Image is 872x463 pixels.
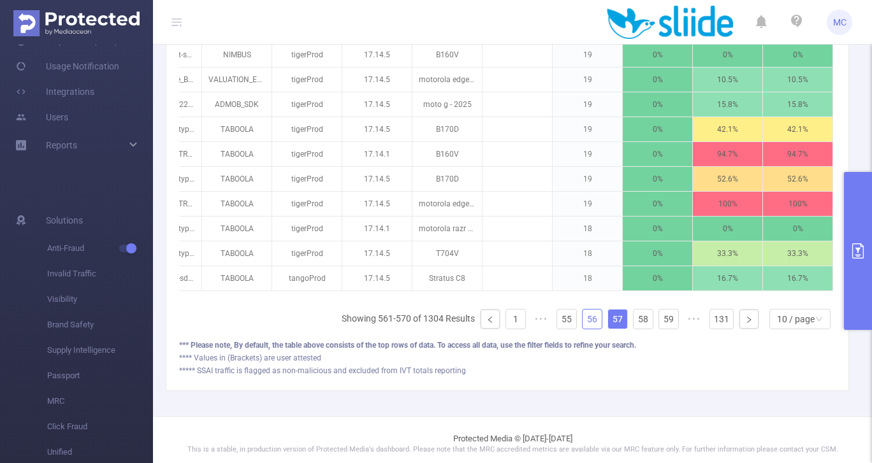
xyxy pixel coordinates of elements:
p: 17.14.5 [342,241,412,266]
p: 17.14.5 [342,68,412,92]
p: 19 [553,192,622,216]
p: TABOOLA [202,117,272,141]
p: 0% [623,117,692,141]
div: *** Please note, By default, the table above consists of the top rows of data. To access all data... [179,339,836,351]
li: 57 [607,309,628,329]
a: 1 [506,310,525,329]
li: Next 5 Pages [684,309,704,329]
p: TABOOLA [202,241,272,266]
a: Integrations [15,79,94,104]
div: ***** SSAI traffic is flagged as non-malicious and excluded from IVT totals reporting [179,365,836,376]
p: 0% [623,167,692,191]
p: tigerProd [272,192,342,216]
p: 0% [693,217,762,241]
p: 19 [553,43,622,67]
a: 59 [659,310,678,329]
p: B160V [412,43,482,67]
p: motorola razr 2024 [412,217,482,241]
a: Reports [46,132,77,158]
p: Stratus C8 [412,266,482,290]
p: 100% [693,192,762,216]
p: tigerProd [272,43,342,67]
p: 0% [623,192,692,216]
p: tigerProd [272,217,342,241]
li: 55 [556,309,577,329]
span: Click Fraud [47,414,153,439]
p: 42.1% [763,117,832,141]
p: 17.14.5 [342,192,412,216]
li: 59 [658,309,679,329]
p: 0% [623,142,692,166]
p: TABOOLA [202,266,272,290]
i: icon: right [745,316,753,324]
p: 19 [553,68,622,92]
div: **** Values in (Brackets) are user attested [179,352,836,364]
p: 10.5% [763,68,832,92]
li: Previous 5 Pages [531,309,551,329]
a: 55 [557,310,576,329]
p: motorola edge 2024 [412,68,482,92]
p: 17.14.5 [342,167,412,191]
p: 0% [763,43,832,67]
p: 0% [623,266,692,290]
p: 17.14.5 [342,92,412,117]
li: 1 [505,309,526,329]
a: 56 [583,310,602,329]
p: 16.7% [693,266,762,290]
p: 19 [553,117,622,141]
li: 131 [709,309,734,329]
p: 17.14.5 [342,43,412,67]
p: This is a stable, in production version of Protected Media's dashboard. Please note that the MRC ... [185,445,840,455]
p: tigerProd [272,117,342,141]
p: 19 [553,92,622,117]
a: Users [15,104,68,130]
li: Previous Page [480,309,500,329]
p: TABOOLA [202,142,272,166]
span: Brand Safety [47,312,153,338]
p: 18 [553,241,622,266]
p: tangoProd [272,266,342,290]
p: tigerProd [272,68,342,92]
p: B160V [412,142,482,166]
span: Supply Intelligence [47,338,153,363]
p: 0% [623,92,692,117]
a: 57 [608,310,627,329]
p: TABOOLA [202,192,272,216]
span: Solutions [46,208,83,233]
i: icon: down [815,315,823,324]
p: T704V [412,241,482,266]
p: 0% [623,43,692,67]
p: 100% [763,192,832,216]
span: Visibility [47,287,153,312]
p: tigerProd [272,142,342,166]
p: 42.1% [693,117,762,141]
span: Passport [47,363,153,388]
p: motorola edge 2024 [412,192,482,216]
p: 0% [693,43,762,67]
span: MC [833,10,847,35]
p: VALUATION_ENGINE [202,68,272,92]
p: 19 [553,167,622,191]
p: 10.5% [693,68,762,92]
p: tigerProd [272,92,342,117]
p: 16.7% [763,266,832,290]
p: 0% [623,68,692,92]
p: 0% [623,217,692,241]
p: 33.3% [693,241,762,266]
span: ••• [684,309,704,329]
li: Showing 561-570 of 1304 Results [342,309,475,329]
p: 19 [553,142,622,166]
p: 15.8% [693,92,762,117]
p: tigerProd [272,241,342,266]
img: Protected Media [13,10,140,36]
li: 56 [582,309,602,329]
p: B170D [412,117,482,141]
p: NIMBUS [202,43,272,67]
p: 94.7% [693,142,762,166]
p: 0% [623,241,692,266]
p: 18 [553,266,622,290]
li: Next Page [739,309,759,329]
p: 17.14.1 [342,217,412,241]
p: 33.3% [763,241,832,266]
a: 131 [710,310,733,329]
